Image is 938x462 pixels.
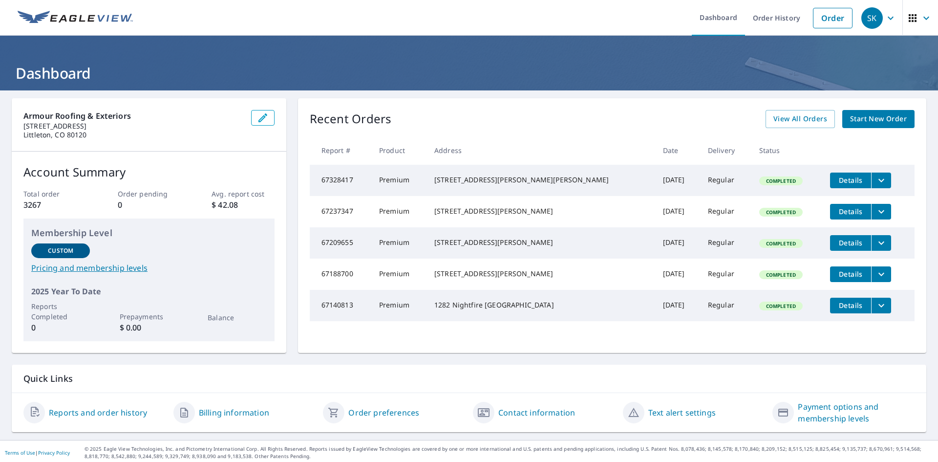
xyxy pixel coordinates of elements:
[773,113,827,125] span: View All Orders
[760,209,802,216] span: Completed
[23,199,86,211] p: 3267
[310,290,371,321] td: 67140813
[310,165,371,196] td: 67328417
[766,110,835,128] a: View All Orders
[371,259,426,290] td: Premium
[830,235,871,251] button: detailsBtn-67209655
[871,173,891,188] button: filesDropdownBtn-67328417
[830,173,871,188] button: detailsBtn-67328417
[434,269,647,279] div: [STREET_ADDRESS][PERSON_NAME]
[830,266,871,282] button: detailsBtn-67188700
[700,227,751,259] td: Regular
[371,290,426,321] td: Premium
[813,8,853,28] a: Order
[426,136,655,165] th: Address
[871,298,891,313] button: filesDropdownBtn-67140813
[18,11,133,25] img: EV Logo
[12,63,926,83] h1: Dashboard
[434,175,647,185] div: [STREET_ADDRESS][PERSON_NAME][PERSON_NAME]
[310,136,371,165] th: Report #
[700,290,751,321] td: Regular
[655,136,700,165] th: Date
[700,196,751,227] td: Regular
[434,300,647,310] div: 1282 Nightfire [GEOGRAPHIC_DATA]
[836,238,865,247] span: Details
[31,301,90,322] p: Reports Completed
[655,165,700,196] td: [DATE]
[371,196,426,227] td: Premium
[836,269,865,279] span: Details
[371,227,426,259] td: Premium
[751,136,823,165] th: Status
[842,110,915,128] a: Start New Order
[871,266,891,282] button: filesDropdownBtn-67188700
[23,373,915,385] p: Quick Links
[120,322,178,333] p: $ 0.00
[798,401,915,424] a: Payment options and membership levels
[5,450,70,456] p: |
[760,271,802,278] span: Completed
[700,259,751,290] td: Regular
[85,445,933,460] p: © 2025 Eagle View Technologies, Inc. and Pictometry International Corp. All Rights Reserved. Repo...
[850,113,907,125] span: Start New Order
[655,259,700,290] td: [DATE]
[310,196,371,227] td: 67237347
[31,286,267,297] p: 2025 Year To Date
[23,131,243,139] p: Littleton, CO 80120
[31,226,267,240] p: Membership Level
[118,189,180,199] p: Order pending
[49,407,147,418] a: Reports and order history
[760,177,802,184] span: Completed
[23,163,275,181] p: Account Summary
[498,407,575,418] a: Contact information
[434,206,647,216] div: [STREET_ADDRESS][PERSON_NAME]
[655,196,700,227] td: [DATE]
[212,199,274,211] p: $ 42.08
[700,165,751,196] td: Regular
[199,407,269,418] a: Billing information
[760,240,802,247] span: Completed
[31,322,90,333] p: 0
[871,235,891,251] button: filesDropdownBtn-67209655
[118,199,180,211] p: 0
[836,301,865,310] span: Details
[48,246,73,255] p: Custom
[371,136,426,165] th: Product
[310,259,371,290] td: 67188700
[38,449,70,456] a: Privacy Policy
[836,207,865,216] span: Details
[212,189,274,199] p: Avg. report cost
[23,189,86,199] p: Total order
[348,407,419,418] a: Order preferences
[836,176,865,185] span: Details
[371,165,426,196] td: Premium
[655,227,700,259] td: [DATE]
[120,311,178,322] p: Prepayments
[5,449,35,456] a: Terms of Use
[310,227,371,259] td: 67209655
[830,204,871,220] button: detailsBtn-67237347
[208,312,266,323] p: Balance
[648,407,716,418] a: Text alert settings
[23,122,243,131] p: [STREET_ADDRESS]
[871,204,891,220] button: filesDropdownBtn-67237347
[830,298,871,313] button: detailsBtn-67140813
[31,262,267,274] a: Pricing and membership levels
[760,303,802,309] span: Completed
[655,290,700,321] td: [DATE]
[23,110,243,122] p: Armour Roofing & Exteriors
[310,110,392,128] p: Recent Orders
[434,238,647,247] div: [STREET_ADDRESS][PERSON_NAME]
[861,7,883,29] div: SK
[700,136,751,165] th: Delivery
